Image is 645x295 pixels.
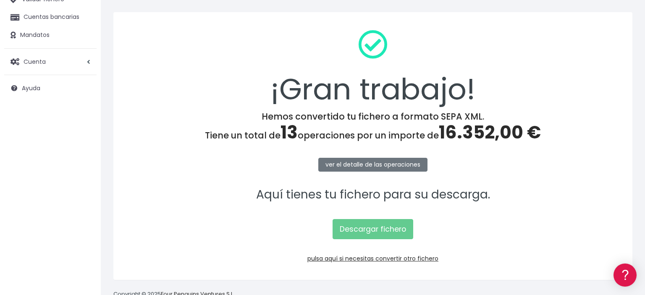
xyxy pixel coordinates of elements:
[124,111,621,143] h4: Hemos convertido tu fichero a formato SEPA XML. Tiene un total de operaciones por un importe de
[333,219,413,239] a: Descargar fichero
[8,180,160,193] a: General
[8,167,160,175] div: Facturación
[22,84,40,92] span: Ayuda
[8,201,160,209] div: Programadores
[8,71,160,84] a: Información general
[8,58,160,66] div: Información general
[8,93,160,101] div: Convertir ficheros
[4,8,97,26] a: Cuentas bancarias
[8,225,160,239] button: Contáctanos
[8,214,160,227] a: API
[115,242,162,250] a: POWERED BY ENCHANT
[124,23,621,111] div: ¡Gran trabajo!
[4,79,97,97] a: Ayuda
[4,26,97,44] a: Mandatos
[4,53,97,70] a: Cuenta
[8,106,160,119] a: Formatos
[318,158,427,172] a: ver el detalle de las operaciones
[439,120,541,145] span: 16.352,00 €
[124,185,621,204] p: Aquí tienes tu fichero para su descarga.
[24,57,46,65] span: Cuenta
[8,119,160,132] a: Problemas habituales
[8,145,160,158] a: Perfiles de empresas
[307,254,438,263] a: pulsa aquí si necesitas convertir otro fichero
[281,120,298,145] span: 13
[8,132,160,145] a: Videotutoriales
